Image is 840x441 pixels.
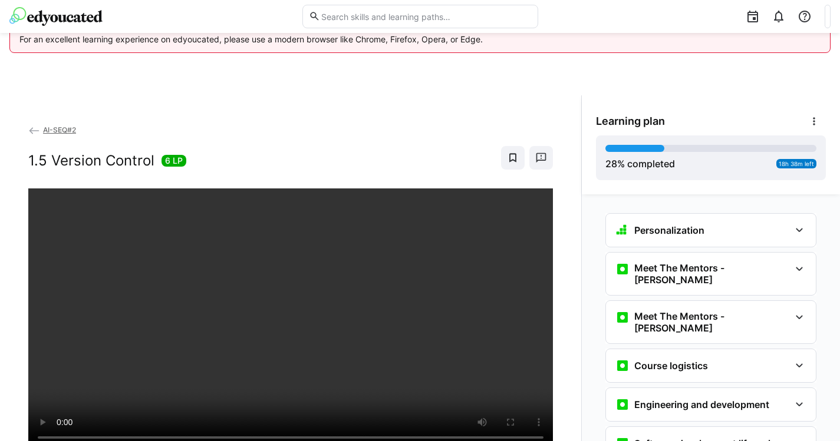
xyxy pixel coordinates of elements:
a: AI-SEQ#2 [28,125,76,134]
span: AI-SEQ#2 [43,125,76,134]
span: 18h 38m left [779,160,814,167]
span: 28 [605,158,617,170]
span: 6 LP [165,155,183,167]
div: % completed [605,157,675,171]
h3: Engineering and development [634,399,769,410]
input: Search skills and learning paths… [320,11,531,22]
p: For an excellent learning experience on edyoucated, please use a modern browser like Chrome, Fire... [19,34,821,45]
h3: Meet The Mentors - [PERSON_NAME] [634,262,790,286]
h3: Course logistics [634,360,708,372]
h2: 1.5 Version Control [28,152,154,170]
h3: Meet The Mentors - [PERSON_NAME] [634,310,790,334]
h3: Personalization [634,224,704,236]
span: Learning plan [596,115,665,128]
